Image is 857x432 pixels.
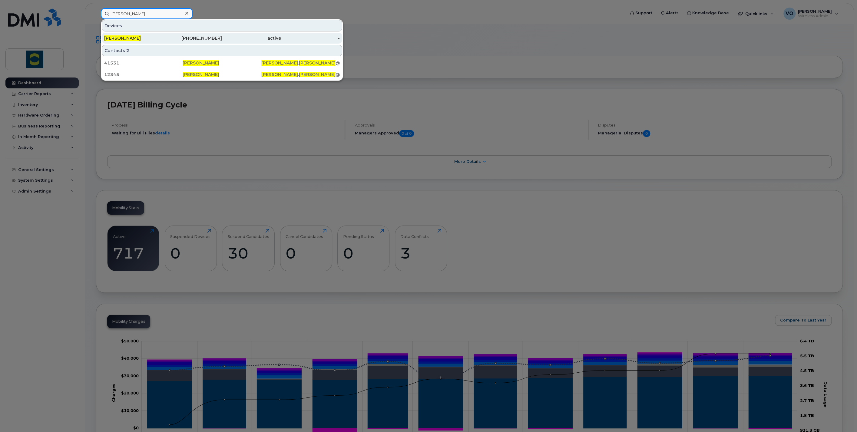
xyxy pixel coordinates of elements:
span: [PERSON_NAME] [183,60,219,66]
a: 12345[PERSON_NAME][PERSON_NAME].[PERSON_NAME]@[DOMAIN_NAME] [102,69,342,80]
span: 2 [126,48,129,54]
span: [PERSON_NAME] [299,72,336,77]
div: - [281,35,340,41]
div: 12345 [104,71,183,77]
a: 41531[PERSON_NAME][PERSON_NAME].[PERSON_NAME]@[DOMAIN_NAME] [102,58,342,68]
div: . @[DOMAIN_NAME] [261,71,340,77]
span: [PERSON_NAME] [299,60,336,66]
span: [PERSON_NAME] [261,72,298,77]
a: [PERSON_NAME][PHONE_NUMBER]active- [102,33,342,44]
div: 41531 [104,60,183,66]
div: active [222,35,281,41]
div: [PHONE_NUMBER] [163,35,222,41]
div: Devices [102,20,342,31]
div: Contacts [102,45,342,56]
span: [PERSON_NAME] [261,60,298,66]
div: . @[DOMAIN_NAME] [261,60,340,66]
span: [PERSON_NAME] [104,35,141,41]
span: [PERSON_NAME] [183,72,219,77]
